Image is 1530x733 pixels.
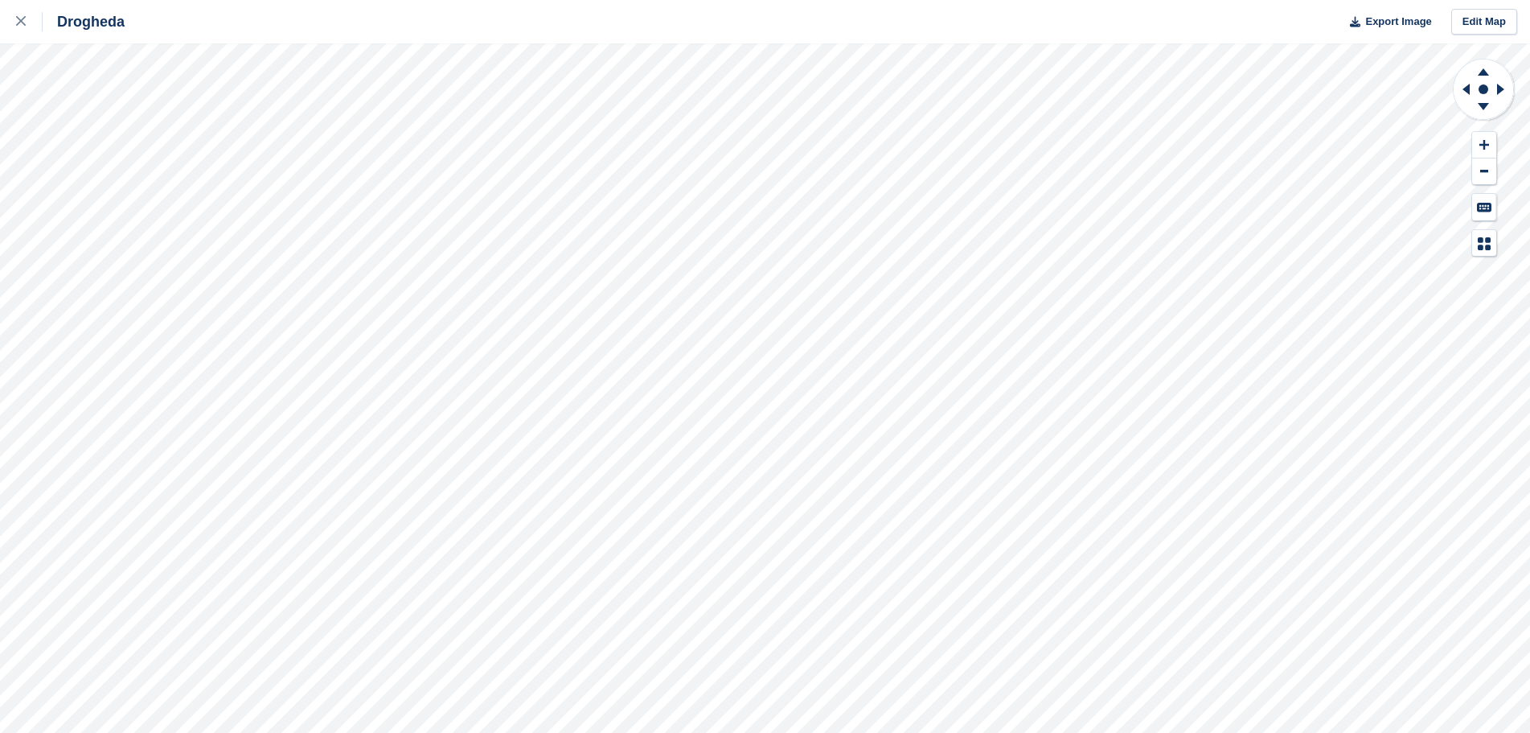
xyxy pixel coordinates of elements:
button: Zoom In [1472,132,1496,159]
button: Map Legend [1472,230,1496,257]
button: Zoom Out [1472,159,1496,185]
button: Export Image [1340,9,1432,35]
a: Edit Map [1451,9,1517,35]
div: Drogheda [43,12,125,31]
button: Keyboard Shortcuts [1472,194,1496,220]
span: Export Image [1365,14,1431,30]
